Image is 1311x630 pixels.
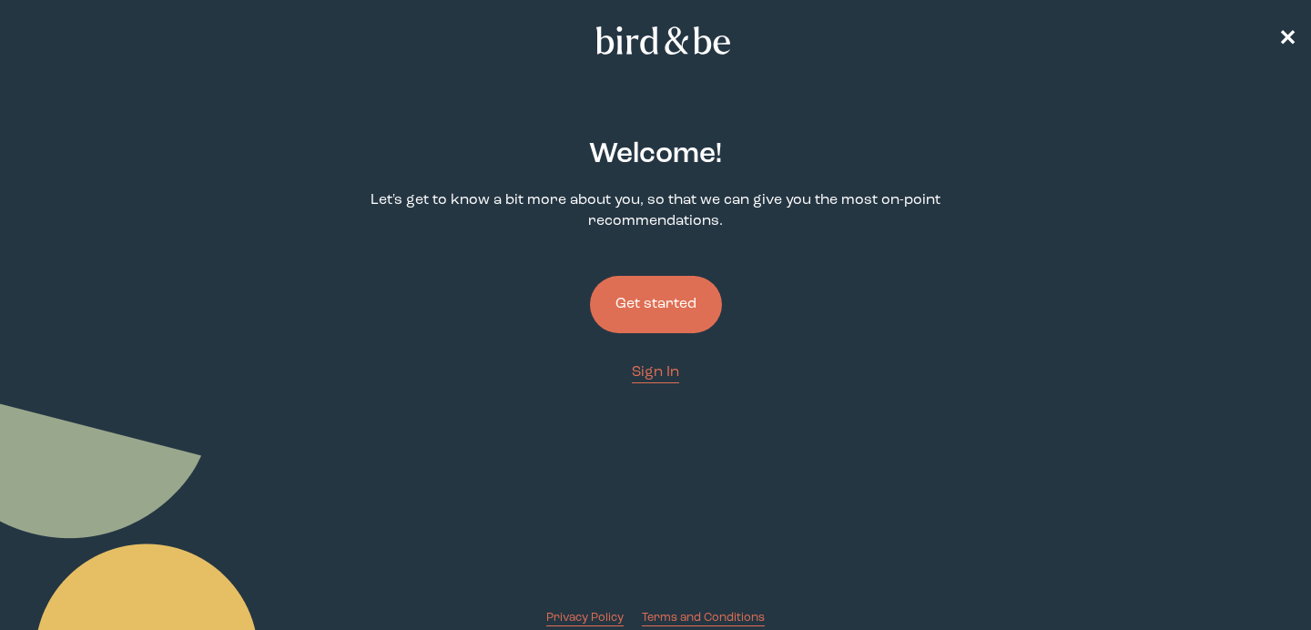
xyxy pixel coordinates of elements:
[342,190,969,232] p: Let's get to know a bit more about you, so that we can give you the most on-point recommendations.
[1278,25,1296,56] a: ✕
[632,362,679,383] a: Sign In
[1220,544,1293,612] iframe: Gorgias live chat messenger
[642,609,765,626] a: Terms and Conditions
[546,609,624,626] a: Privacy Policy
[590,247,722,362] a: Get started
[642,612,765,624] span: Terms and Conditions
[1278,29,1296,51] span: ✕
[546,612,624,624] span: Privacy Policy
[590,276,722,333] button: Get started
[632,365,679,380] span: Sign In
[589,134,722,176] h2: Welcome !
